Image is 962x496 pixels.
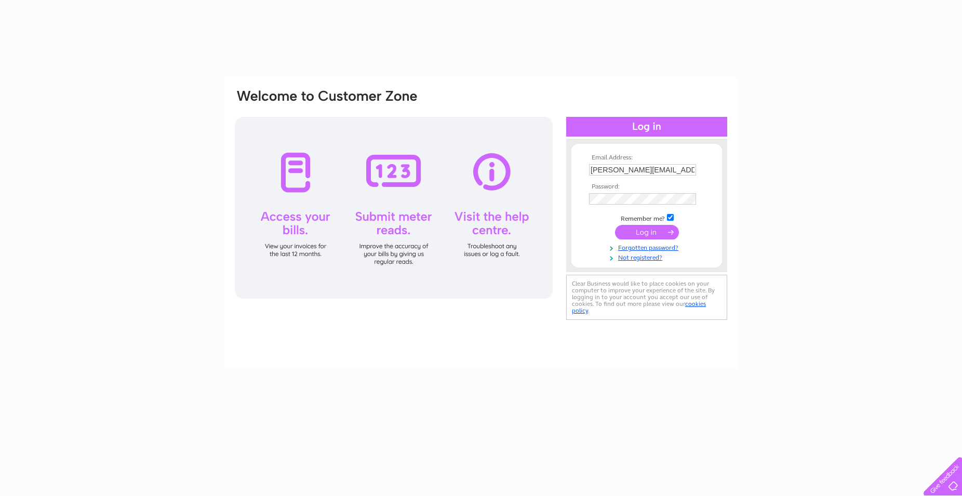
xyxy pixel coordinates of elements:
a: Not registered? [589,252,707,262]
th: Email Address: [586,154,707,162]
div: Clear Business would like to place cookies on your computer to improve your experience of the sit... [566,275,727,320]
td: Remember me? [586,212,707,223]
a: Forgotten password? [589,242,707,252]
a: cookies policy [572,300,706,314]
th: Password: [586,183,707,191]
input: Submit [615,225,679,239]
